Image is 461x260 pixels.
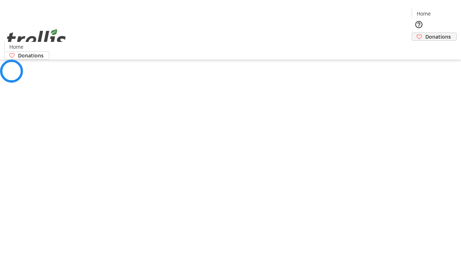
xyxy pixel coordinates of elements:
[425,33,451,40] span: Donations
[4,21,68,57] img: Orient E2E Organization DpnduCXZIO's Logo
[412,41,426,55] button: Cart
[412,32,457,41] a: Donations
[412,10,435,17] a: Home
[5,43,28,51] a: Home
[417,10,431,17] span: Home
[4,51,49,60] a: Donations
[18,52,44,59] span: Donations
[9,43,23,51] span: Home
[412,17,426,32] button: Help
